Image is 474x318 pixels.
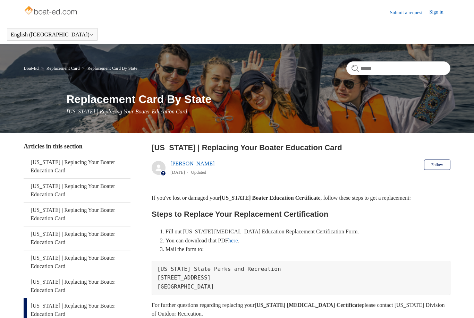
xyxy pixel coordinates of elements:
[166,236,450,245] li: You can download that PDF .
[24,203,130,226] a: [US_STATE] | Replacing Your Boater Education Card
[66,91,450,108] h1: Replacement Card By State
[228,238,238,243] a: here
[170,170,185,175] time: 05/22/2024, 12:55
[254,302,362,308] strong: [US_STATE] [MEDICAL_DATA] Certificate
[152,208,450,220] h2: Steps to Replace Your Replacement Certification
[24,4,79,18] img: Boat-Ed Help Center home page
[24,143,82,150] span: Articles in this section
[152,142,450,153] h2: Utah | Replacing Your Boater Education Card
[66,109,187,114] span: [US_STATE] | Replacing Your Boater Education Card
[81,66,137,71] li: Replacement Card By State
[451,295,469,313] div: Live chat
[170,161,214,166] a: [PERSON_NAME]
[220,195,320,201] strong: [US_STATE] Boater Education Certificate
[40,66,81,71] li: Replacement Card
[346,61,450,75] input: Search
[430,8,450,17] a: Sign in
[24,226,130,250] a: [US_STATE] | Replacing Your Boater Education Card
[166,245,450,254] li: Mail the form to:
[24,155,130,178] a: [US_STATE] | Replacing Your Boater Education Card
[152,194,450,203] p: If you've lost or damaged your , follow these steps to get a replacement:
[390,9,430,16] a: Submit a request
[24,250,130,274] a: [US_STATE] | Replacing Your Boater Education Card
[46,66,79,71] a: Replacement Card
[424,160,450,170] button: Follow Article
[24,66,40,71] li: Boat-Ed
[24,66,39,71] a: Boat-Ed
[24,179,130,202] a: [US_STATE] | Replacing Your Boater Education Card
[191,170,206,175] li: Updated
[24,274,130,298] a: [US_STATE] | Replacing Your Boater Education Card
[166,227,450,236] li: Fill out [US_STATE] [MEDICAL_DATA] Education Replacement Certification Form.
[11,32,94,38] button: English ([GEOGRAPHIC_DATA])
[87,66,137,71] a: Replacement Card By State
[152,261,450,295] pre: [US_STATE] State Parks and Recreation [STREET_ADDRESS] [GEOGRAPHIC_DATA]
